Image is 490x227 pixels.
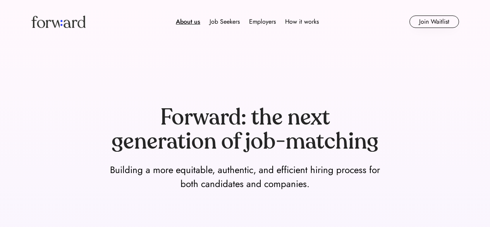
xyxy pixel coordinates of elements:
[210,17,240,26] div: Job Seekers
[31,16,86,28] img: Forward logo
[106,163,385,191] div: Building a more equitable, authentic, and efficient hiring process for both candidates and compan...
[106,106,385,153] div: Forward: the next generation of job-matching
[409,16,459,28] button: Join Waitlist
[285,17,319,26] div: How it works
[176,17,200,26] div: About us
[249,17,276,26] div: Employers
